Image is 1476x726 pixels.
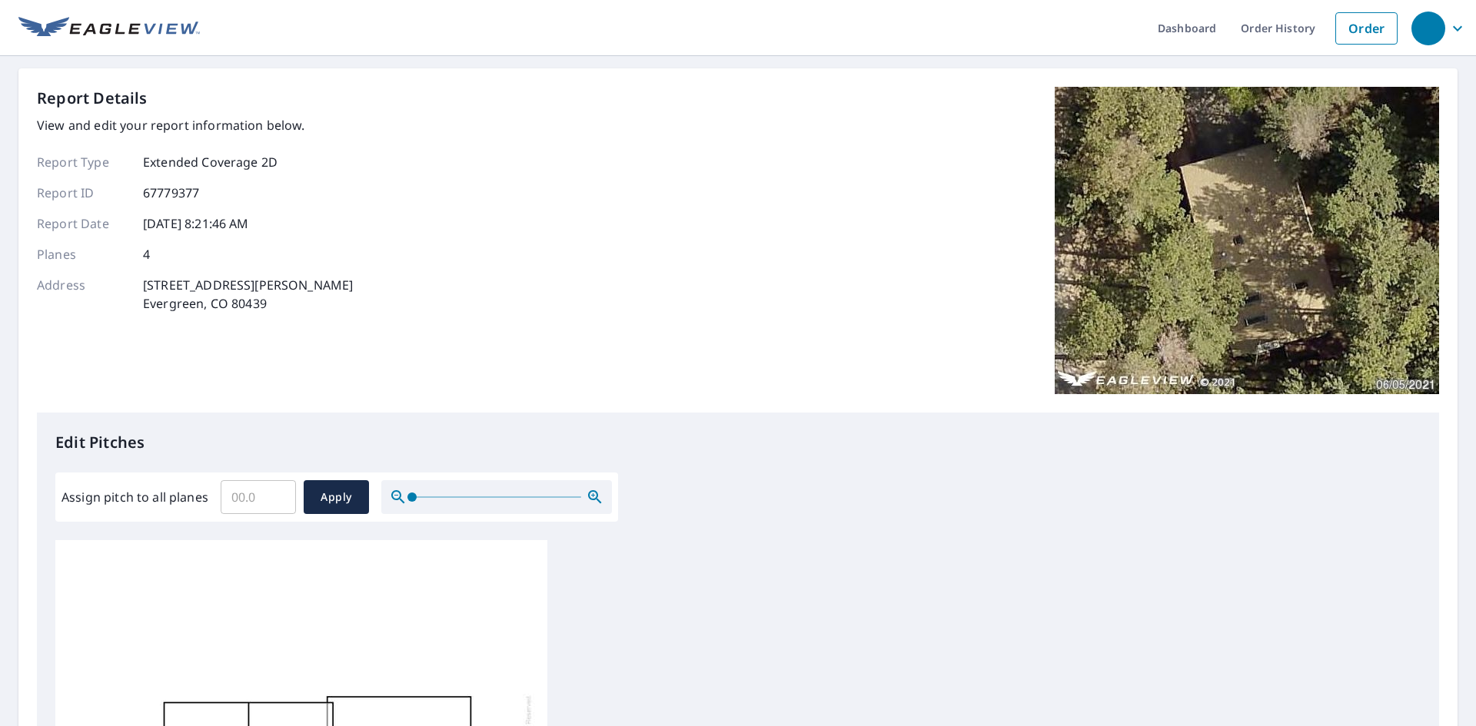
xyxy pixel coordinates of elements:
button: Apply [304,480,369,514]
p: 67779377 [143,184,199,202]
p: [DATE] 8:21:46 AM [143,214,249,233]
p: Report Date [37,214,129,233]
a: Order [1335,12,1398,45]
img: EV Logo [18,17,200,40]
img: Top image [1055,87,1439,394]
p: Report ID [37,184,129,202]
p: Edit Pitches [55,431,1421,454]
p: [STREET_ADDRESS][PERSON_NAME] Evergreen, CO 80439 [143,276,353,313]
input: 00.0 [221,476,296,519]
p: Planes [37,245,129,264]
p: 4 [143,245,150,264]
p: Report Type [37,153,129,171]
label: Assign pitch to all planes [61,488,208,506]
p: View and edit your report information below. [37,116,353,134]
p: Report Details [37,87,148,110]
span: Apply [316,488,357,507]
p: Address [37,276,129,313]
p: Extended Coverage 2D [143,153,278,171]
